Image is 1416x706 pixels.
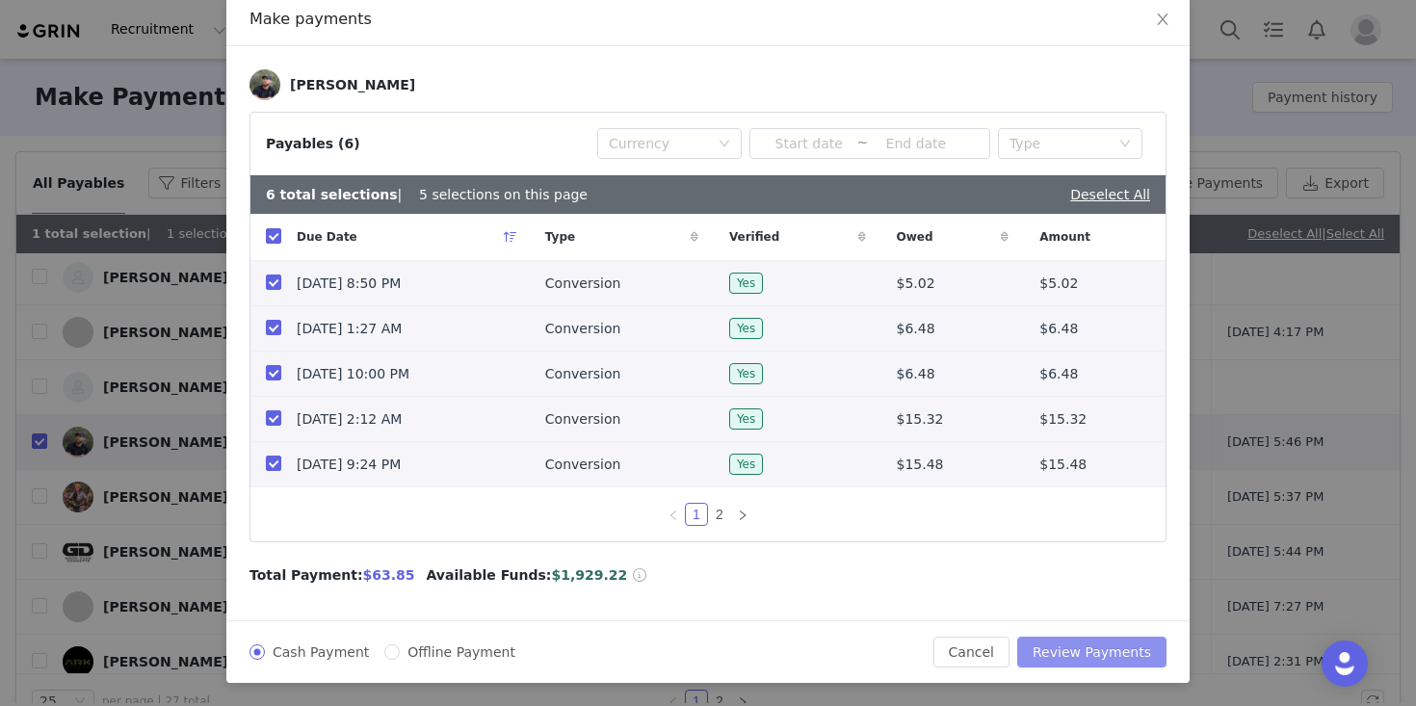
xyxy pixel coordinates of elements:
span: Conversion [545,455,621,475]
span: Yes [729,273,763,294]
span: [DATE] 10:00 PM [297,364,409,384]
span: Yes [729,454,763,475]
i: icon: left [668,510,679,521]
span: $1,929.22 [551,567,627,583]
span: Conversion [545,274,621,294]
span: Yes [729,318,763,339]
div: Open Intercom Messenger [1322,641,1368,687]
span: Total Payment: [249,565,363,586]
span: Amount [1039,228,1090,246]
b: 6 total selections [266,187,398,202]
span: Available Funds: [427,565,552,586]
span: $15.32 [897,409,944,430]
span: [DATE] 1:27 AM [297,319,402,339]
div: Payables (6) [266,134,360,154]
li: Next Page [731,503,754,526]
span: $63.85 [363,567,415,583]
i: icon: right [737,510,748,521]
span: Due Date [297,228,357,246]
span: Conversion [545,409,621,430]
span: Offline Payment [400,644,523,660]
span: [DATE] 2:12 AM [297,409,402,430]
div: Type [1010,134,1110,153]
span: [DATE] 8:50 PM [297,274,401,294]
li: Previous Page [662,503,685,526]
span: Type [545,228,575,246]
button: Review Payments [1017,637,1167,667]
div: Make payments [249,9,1167,30]
div: [PERSON_NAME] [290,77,415,92]
span: [DATE] 9:24 PM [297,455,401,475]
li: 1 [685,503,708,526]
span: $5.02 [897,274,935,294]
a: Deselect All [1070,187,1150,202]
i: icon: close [1155,12,1170,27]
a: 2 [709,504,730,525]
i: icon: down [1119,138,1131,151]
span: $6.48 [897,319,935,339]
span: Cash Payment [265,644,377,660]
span: $6.48 [1039,319,1078,339]
li: 2 [708,503,731,526]
span: $6.48 [1039,364,1078,384]
div: | 5 selections on this page [266,185,588,205]
div: Currency [609,134,709,153]
span: Verified [729,228,779,246]
article: Payables [249,112,1167,542]
span: Yes [729,363,763,384]
span: Owed [897,228,933,246]
a: [PERSON_NAME] [249,69,415,100]
i: icon: down [719,138,730,151]
button: Cancel [933,637,1010,667]
span: $15.48 [897,455,944,475]
input: End date [868,133,963,154]
span: Yes [729,408,763,430]
span: Conversion [545,364,621,384]
input: Start date [761,133,856,154]
span: $5.02 [1039,274,1078,294]
span: $15.32 [1039,409,1087,430]
a: 1 [686,504,707,525]
span: $6.48 [897,364,935,384]
span: $15.48 [1039,455,1087,475]
img: 55f920cf-41e9-4e6d-9db1-05c8c06905ce.jpg [249,69,280,100]
span: Conversion [545,319,621,339]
